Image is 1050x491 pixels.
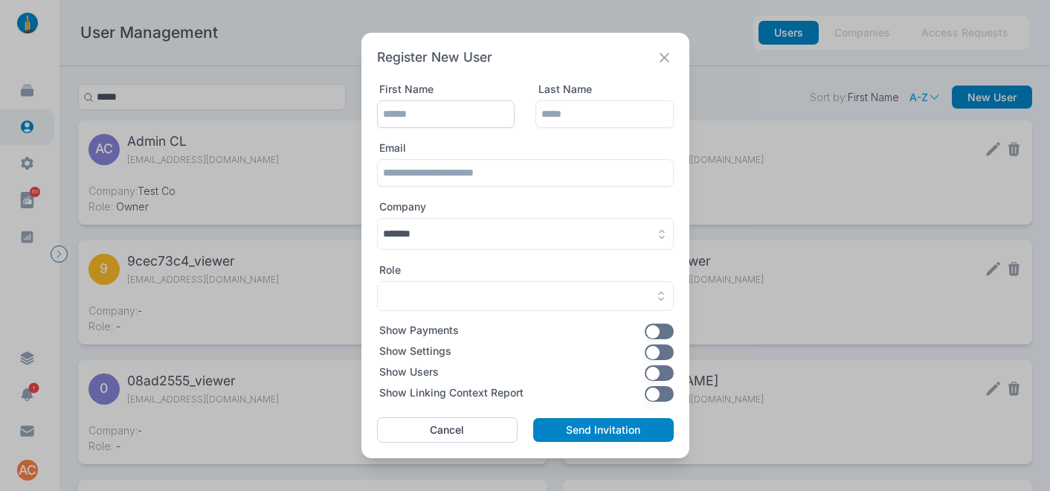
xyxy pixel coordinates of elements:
label: Last Name [538,83,592,96]
label: First Name [379,83,434,96]
label: Show Users [379,365,439,381]
label: Show Settings [379,344,451,360]
button: Cancel [377,417,518,443]
button: Send Invitation [533,418,673,442]
h2: Register New User [377,48,492,67]
label: Company [379,200,674,214]
label: Show Linking Context Report [379,386,524,402]
label: Show Payments [379,324,459,339]
label: Role [379,263,401,277]
label: Email [379,141,406,155]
